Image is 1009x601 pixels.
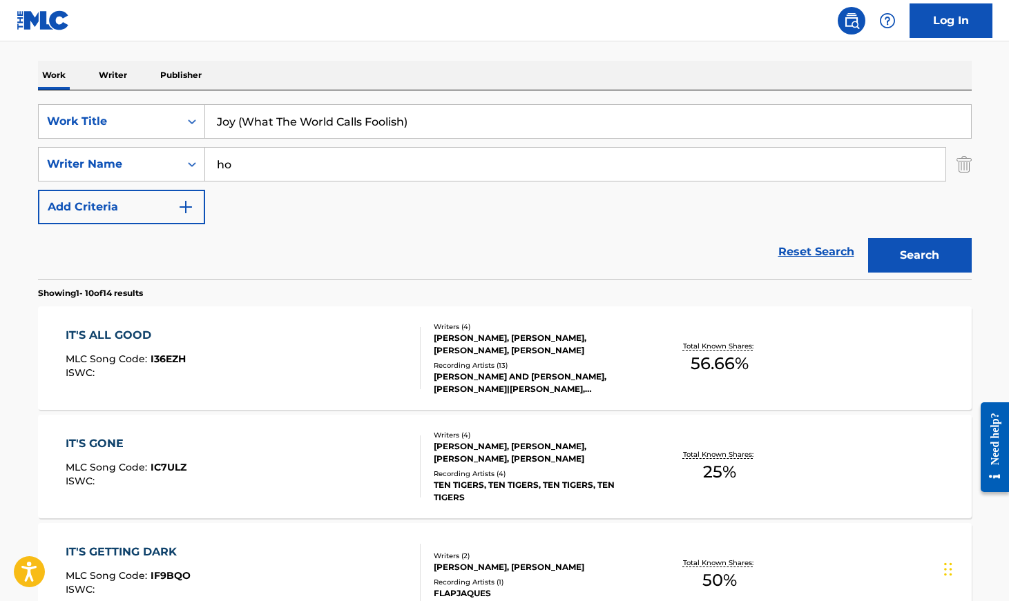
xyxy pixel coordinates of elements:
span: ISWC : [66,366,98,379]
img: help [879,12,896,29]
div: [PERSON_NAME], [PERSON_NAME], [PERSON_NAME], [PERSON_NAME] [434,440,642,465]
button: Search [868,238,972,273]
a: IT'S GONEMLC Song Code:IC7ULZISWC:Writers (4)[PERSON_NAME], [PERSON_NAME], [PERSON_NAME], [PERSON... [38,415,972,518]
div: Help [874,7,901,35]
img: search [843,12,860,29]
span: MLC Song Code : [66,461,151,473]
span: IF9BQO [151,569,191,582]
p: Total Known Shares: [683,449,757,460]
a: IT'S ALL GOODMLC Song Code:I36EZHISWC:Writers (4)[PERSON_NAME], [PERSON_NAME], [PERSON_NAME], [PE... [38,306,972,410]
img: Delete Criterion [957,147,972,181]
img: 9d2ae6d4665cec9f34b9.svg [177,199,194,215]
form: Search Form [38,104,972,279]
span: 50 % [702,568,737,593]
div: Work Title [47,113,171,130]
a: Public Search [838,7,865,35]
span: ISWC : [66,583,98,595]
div: Writer Name [47,156,171,173]
div: TEN TIGERS, TEN TIGERS, TEN TIGERS, TEN TIGERS [434,479,642,504]
div: Recording Artists ( 1 ) [434,577,642,587]
span: IC7ULZ [151,461,186,473]
iframe: Chat Widget [940,535,1009,601]
div: IT'S GONE [66,435,186,452]
div: [PERSON_NAME], [PERSON_NAME] [434,561,642,573]
span: MLC Song Code : [66,353,151,365]
div: [PERSON_NAME] AND [PERSON_NAME], [PERSON_NAME]|[PERSON_NAME], [PERSON_NAME],[PERSON_NAME], [PERSO... [434,371,642,395]
img: MLC Logo [17,10,70,30]
p: Publisher [156,61,206,90]
p: Writer [95,61,131,90]
button: Add Criteria [38,190,205,224]
p: Work [38,61,70,90]
div: Drag [944,549,952,590]
p: Total Known Shares: [683,558,757,568]
div: Writers ( 2 ) [434,551,642,561]
div: Writers ( 4 ) [434,430,642,440]
span: 56.66 % [691,351,749,376]
p: Showing 1 - 10 of 14 results [38,287,143,299]
span: ISWC : [66,475,98,487]
div: IT'S ALL GOOD [66,327,186,344]
div: Writers ( 4 ) [434,322,642,332]
a: Reset Search [771,237,861,267]
div: FLAPJAQUES [434,587,642,600]
div: Recording Artists ( 13 ) [434,360,642,371]
p: Total Known Shares: [683,341,757,351]
div: IT'S GETTING DARK [66,544,191,560]
div: [PERSON_NAME], [PERSON_NAME], [PERSON_NAME], [PERSON_NAME] [434,332,642,357]
a: Log In [910,3,992,38]
span: I36EZH [151,353,186,365]
div: Recording Artists ( 4 ) [434,469,642,479]
iframe: Resource Center [970,391,1009,502]
span: MLC Song Code : [66,569,151,582]
span: 25 % [703,460,736,484]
